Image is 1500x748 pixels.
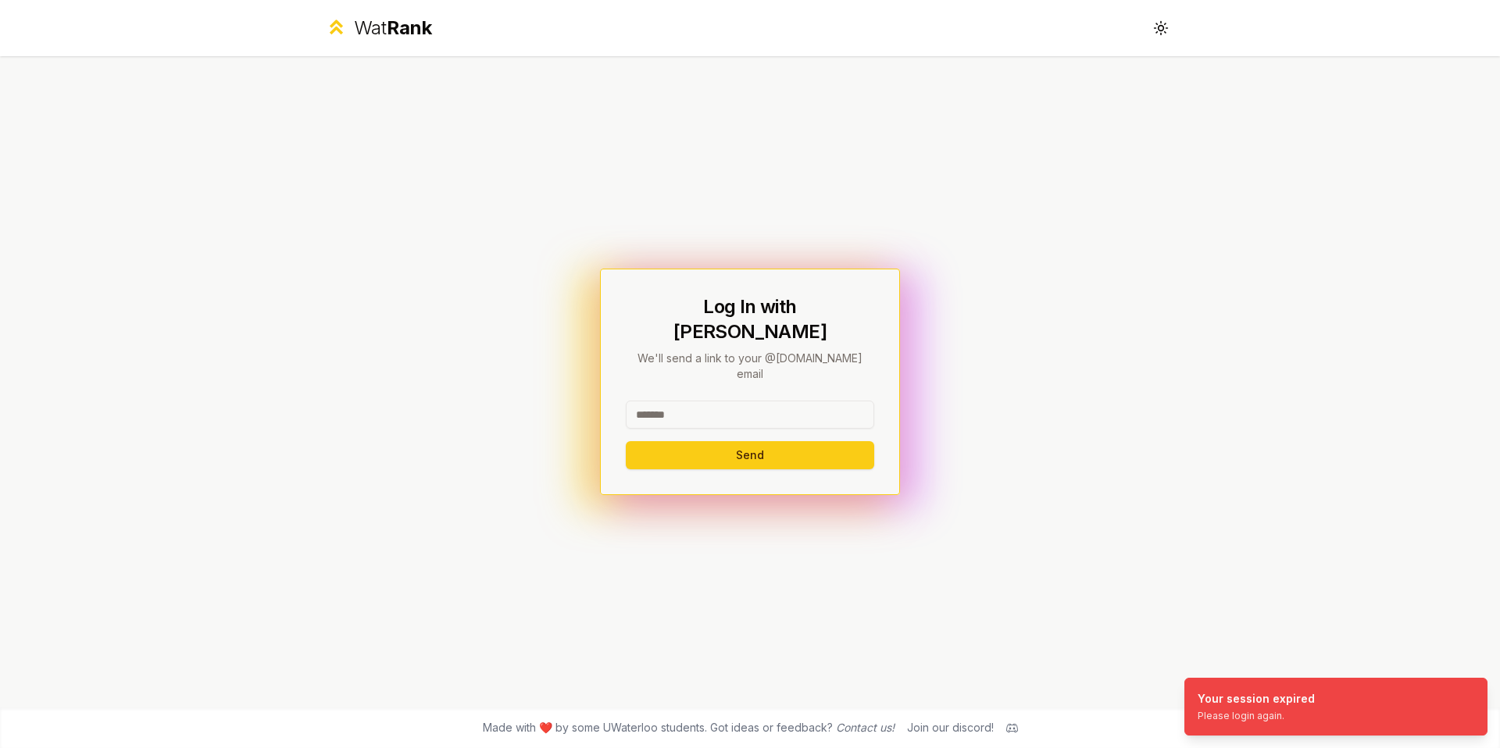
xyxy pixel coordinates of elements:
[1198,691,1315,707] div: Your session expired
[626,441,874,469] button: Send
[626,294,874,344] h1: Log In with [PERSON_NAME]
[325,16,432,41] a: WatRank
[387,16,432,39] span: Rank
[907,720,994,736] div: Join our discord!
[1198,710,1315,722] div: Please login again.
[354,16,432,41] div: Wat
[626,351,874,382] p: We'll send a link to your @[DOMAIN_NAME] email
[836,721,895,734] a: Contact us!
[483,720,895,736] span: Made with ❤️ by some UWaterloo students. Got ideas or feedback?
